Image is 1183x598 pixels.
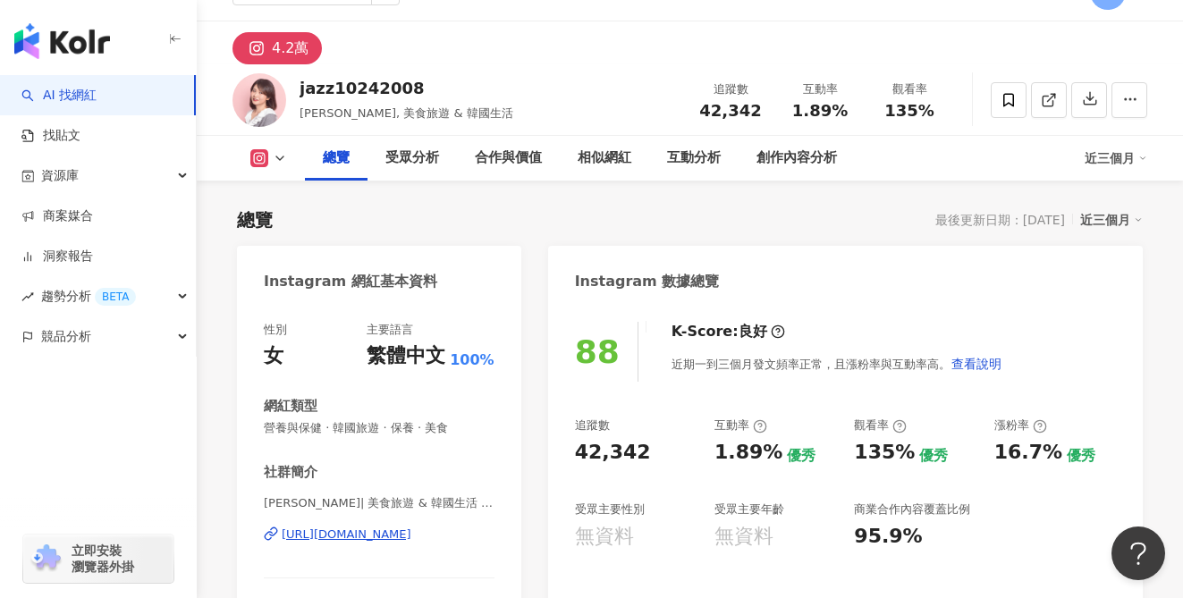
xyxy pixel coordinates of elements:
span: 1.89% [792,102,848,120]
div: 總覽 [237,207,273,232]
div: Instagram 數據總覽 [575,272,720,291]
div: [URL][DOMAIN_NAME] [282,526,411,543]
div: 追蹤數 [697,80,765,98]
span: [PERSON_NAME], 美食旅遊 & 韓國生活 [300,106,513,120]
span: 42,342 [699,101,761,120]
div: 追蹤數 [575,417,610,434]
div: 繁體中文 [367,342,445,370]
span: rise [21,291,34,303]
div: 相似網紅 [578,147,631,169]
div: 88 [575,333,620,370]
div: 優秀 [787,446,815,466]
div: 135% [854,439,915,467]
div: 良好 [739,322,767,341]
div: 受眾分析 [385,147,439,169]
div: 近三個月 [1085,144,1147,173]
div: 觀看率 [875,80,943,98]
div: 創作內容分析 [756,147,837,169]
div: 95.9% [854,523,922,551]
span: 135% [884,102,934,120]
div: 受眾主要年齡 [714,501,784,518]
a: searchAI 找網紅 [21,87,97,105]
a: [URL][DOMAIN_NAME] [264,526,494,543]
div: 4.2萬 [272,36,308,61]
div: 互動分析 [667,147,721,169]
div: 互動率 [786,80,854,98]
div: 觀看率 [854,417,907,434]
button: 查看說明 [951,346,1002,382]
div: 無資料 [714,523,773,551]
div: 網紅類型 [264,397,317,416]
div: jazz10242008 [300,77,513,99]
span: 競品分析 [41,316,91,357]
div: 優秀 [919,446,948,466]
span: 營養與保健 · 韓國旅遊 · 保養 · 美食 [264,420,494,436]
div: 社群簡介 [264,463,317,482]
a: 洞察報告 [21,248,93,265]
span: 趨勢分析 [41,276,136,316]
span: 100% [450,350,494,370]
div: 近三個月 [1080,208,1143,232]
div: K-Score : [672,322,785,341]
span: 資源庫 [41,156,79,196]
a: chrome extension立即安裝 瀏覽器外掛 [23,535,173,583]
div: 最後更新日期：[DATE] [935,213,1065,227]
span: 立即安裝 瀏覽器外掛 [72,543,134,575]
button: 4.2萬 [232,32,322,64]
div: 互動率 [714,417,767,434]
img: chrome extension [29,544,63,573]
div: 性別 [264,322,287,338]
div: 漲粉率 [994,417,1047,434]
div: 優秀 [1067,446,1095,466]
div: 無資料 [575,523,634,551]
div: 總覽 [323,147,350,169]
div: 合作與價值 [475,147,542,169]
div: 女 [264,342,283,370]
span: [PERSON_NAME]| 美食旅遊 & 韓國生活 | jazz10242008 [264,495,494,511]
div: Instagram 網紅基本資料 [264,272,437,291]
img: KOL Avatar [232,73,286,127]
div: 1.89% [714,439,782,467]
a: 找貼文 [21,127,80,145]
img: logo [14,23,110,59]
div: 近期一到三個月發文頻率正常，且漲粉率與互動率高。 [672,346,1002,382]
div: 商業合作內容覆蓋比例 [854,501,970,518]
div: 主要語言 [367,322,413,338]
iframe: Help Scout Beacon - Open [1111,526,1165,580]
a: 商案媒合 [21,207,93,225]
span: 查看說明 [951,357,1001,371]
div: BETA [95,288,136,306]
div: 42,342 [575,439,651,467]
div: 受眾主要性別 [575,501,645,518]
div: 16.7% [994,439,1062,467]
